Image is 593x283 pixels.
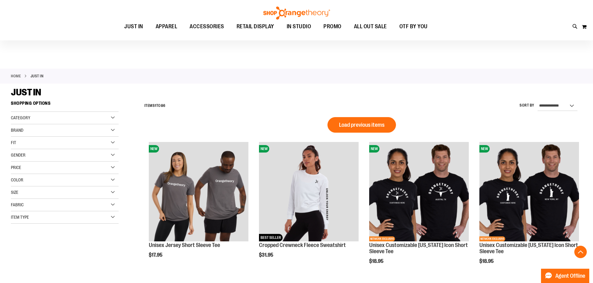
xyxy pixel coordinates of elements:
span: Fabric [11,202,24,207]
span: NEW [149,145,159,153]
img: Shop Orangetheory [262,7,331,20]
a: Unisex Customizable [US_STATE] Icon Short Sleeve Tee [479,242,578,254]
span: Gender [11,153,26,157]
span: NEW [479,145,490,153]
button: Back To Top [574,246,587,258]
button: Agent Offline [541,269,589,283]
strong: Shopping Options [11,98,119,112]
div: product [146,139,252,274]
img: OTF City Unisex Texas Icon SS Tee Black [369,142,469,241]
h2: Items to [144,101,166,111]
span: 86 [161,103,166,108]
a: Unisex Jersey Short Sleeve TeeNEW [149,142,248,242]
a: Unisex Customizable [US_STATE] Icon Short Sleeve Tee [369,242,468,254]
img: OTF City Unisex New York Icon SS Tee Black [479,142,579,241]
span: PROMO [323,20,341,34]
button: Load previous items [327,117,396,133]
span: JUST IN [11,87,41,98]
span: Price [11,165,21,170]
span: $18.95 [479,258,495,264]
img: Unisex Jersey Short Sleeve Tee [149,142,248,241]
span: Size [11,190,18,195]
a: Cropped Crewneck Fleece Sweatshirt [259,242,346,248]
span: OTF BY YOU [399,20,428,34]
span: ALL OUT SALE [354,20,387,34]
span: NETWORK EXCLUSIVE [479,236,505,241]
span: NEW [259,145,269,153]
span: $17.95 [149,252,163,258]
span: JUST IN [124,20,143,34]
img: Cropped Crewneck Fleece Sweatshirt [259,142,359,241]
span: NEW [369,145,379,153]
div: product [366,139,472,280]
a: Unisex Jersey Short Sleeve Tee [149,242,220,248]
label: Sort By [520,103,534,108]
a: Home [11,73,21,79]
span: Color [11,177,23,182]
span: ACCESSORIES [190,20,224,34]
span: Load previous items [339,122,384,128]
a: OTF City Unisex Texas Icon SS Tee BlackNEWNETWORK EXCLUSIVE [369,142,469,242]
span: BEST SELLER [259,234,283,241]
span: Item Type [11,215,29,220]
span: Agent Offline [555,273,585,279]
span: Brand [11,128,23,133]
span: RETAIL DISPLAY [237,20,274,34]
a: OTF City Unisex New York Icon SS Tee BlackNEWNETWORK EXCLUSIVE [479,142,579,242]
span: APPAREL [156,20,177,34]
span: 1 [155,103,156,108]
span: $31.95 [259,252,274,258]
span: Category [11,115,30,120]
span: Fit [11,140,16,145]
div: product [476,139,582,280]
strong: JUST IN [31,73,44,79]
div: product [256,139,362,274]
span: IN STUDIO [287,20,311,34]
span: NETWORK EXCLUSIVE [369,236,395,241]
a: Cropped Crewneck Fleece SweatshirtNEWBEST SELLER [259,142,359,242]
span: $18.95 [369,258,384,264]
